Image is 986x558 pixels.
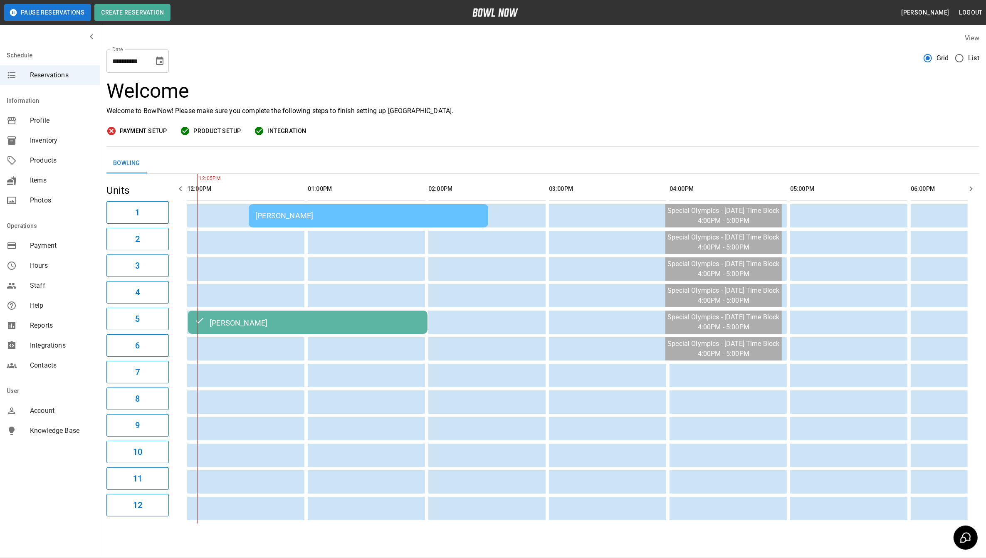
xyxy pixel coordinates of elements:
span: Account [30,406,93,416]
button: 9 [106,414,169,437]
button: Pause Reservations [4,4,91,21]
span: Items [30,175,93,185]
button: Bowling [106,153,147,173]
th: 12:00PM [187,177,304,201]
button: 6 [106,334,169,357]
h6: 1 [135,206,140,219]
button: 3 [106,254,169,277]
span: Staff [30,281,93,291]
h6: 12 [133,499,142,512]
span: Grid [937,53,949,63]
span: Help [30,301,93,311]
span: 12:05PM [197,175,199,183]
span: Reports [30,321,93,331]
span: Integrations [30,341,93,351]
div: [PERSON_NAME] [255,211,482,220]
span: Product Setup [193,126,241,136]
h6: 10 [133,445,142,459]
button: 4 [106,281,169,304]
h6: 2 [135,232,140,246]
h6: 5 [135,312,140,326]
span: Payment Setup [120,126,167,136]
button: 12 [106,494,169,516]
button: [PERSON_NAME] [898,5,952,20]
h6: 4 [135,286,140,299]
button: 2 [106,228,169,250]
span: Hours [30,261,93,271]
button: 8 [106,388,169,410]
button: Choose date, selected date is Sep 7, 2025 [151,53,168,69]
button: Logout [956,5,986,20]
h6: 6 [135,339,140,352]
button: 5 [106,308,169,330]
button: 10 [106,441,169,463]
button: 7 [106,361,169,383]
th: 02:00PM [428,177,546,201]
span: List [968,53,979,63]
span: Payment [30,241,93,251]
img: logo [472,8,518,17]
th: 03:00PM [549,177,666,201]
div: inventory tabs [106,153,979,173]
p: Welcome to BowlNow! Please make sure you complete the following steps to finish setting up [GEOGR... [106,106,979,116]
h5: Units [106,184,169,197]
h6: 9 [135,419,140,432]
span: Reservations [30,70,93,80]
h6: 11 [133,472,142,485]
h6: 7 [135,365,140,379]
span: Photos [30,195,93,205]
span: Contacts [30,360,93,370]
span: Knowledge Base [30,426,93,436]
span: Profile [30,116,93,126]
th: 01:00PM [308,177,425,201]
button: 11 [106,467,169,490]
h6: 8 [135,392,140,405]
span: Integration [267,126,306,136]
button: Create Reservation [94,4,171,21]
div: [PERSON_NAME] [195,317,421,327]
h3: Welcome [106,79,979,103]
h6: 3 [135,259,140,272]
label: View [965,34,979,42]
button: 1 [106,201,169,224]
span: Inventory [30,136,93,146]
span: Products [30,156,93,165]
